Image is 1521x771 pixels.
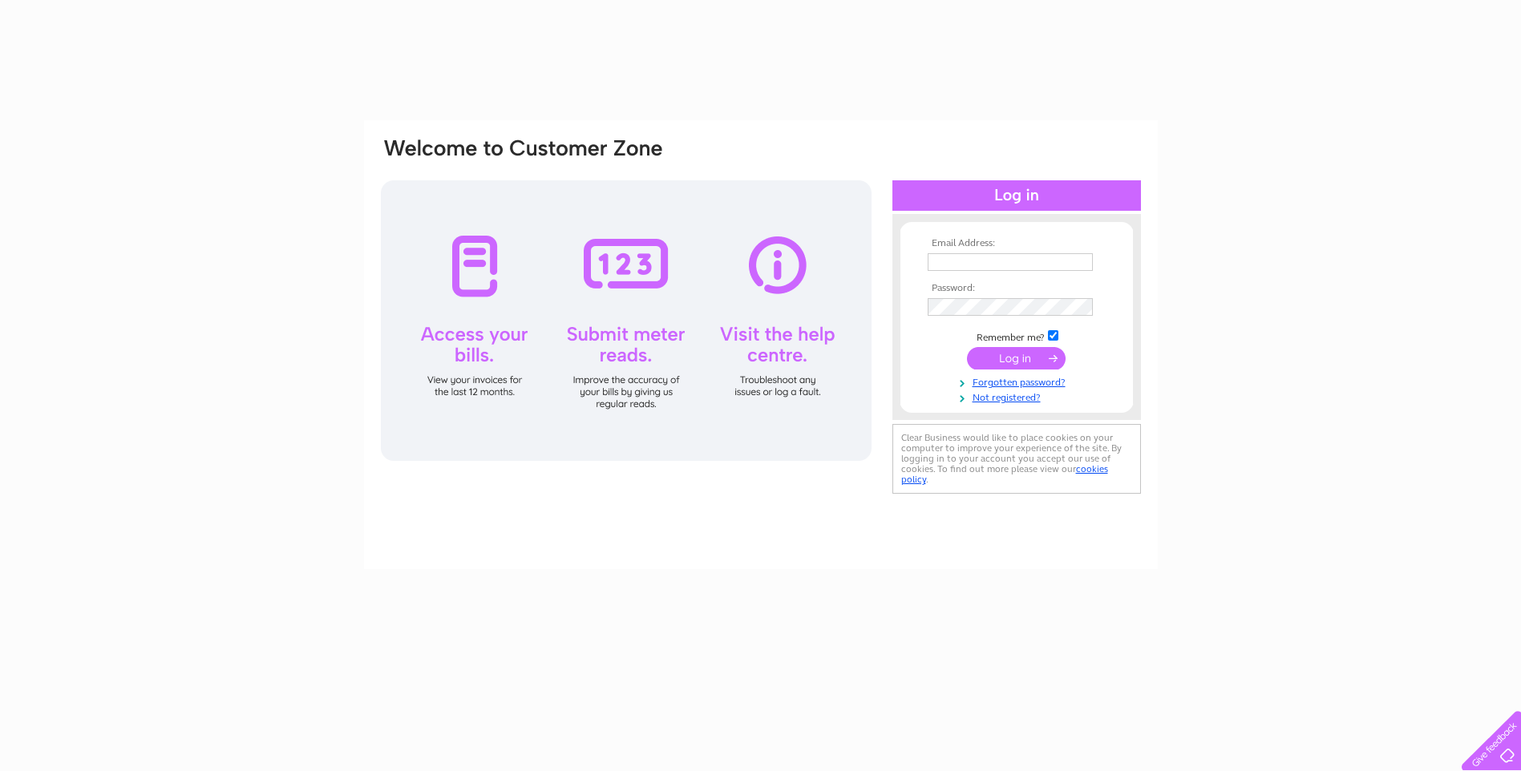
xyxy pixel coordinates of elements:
[924,328,1110,344] td: Remember me?
[892,424,1141,494] div: Clear Business would like to place cookies on your computer to improve your experience of the sit...
[924,238,1110,249] th: Email Address:
[901,463,1108,485] a: cookies policy
[924,283,1110,294] th: Password:
[967,347,1066,369] input: Submit
[928,389,1110,404] a: Not registered?
[928,373,1110,389] a: Forgotten password?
